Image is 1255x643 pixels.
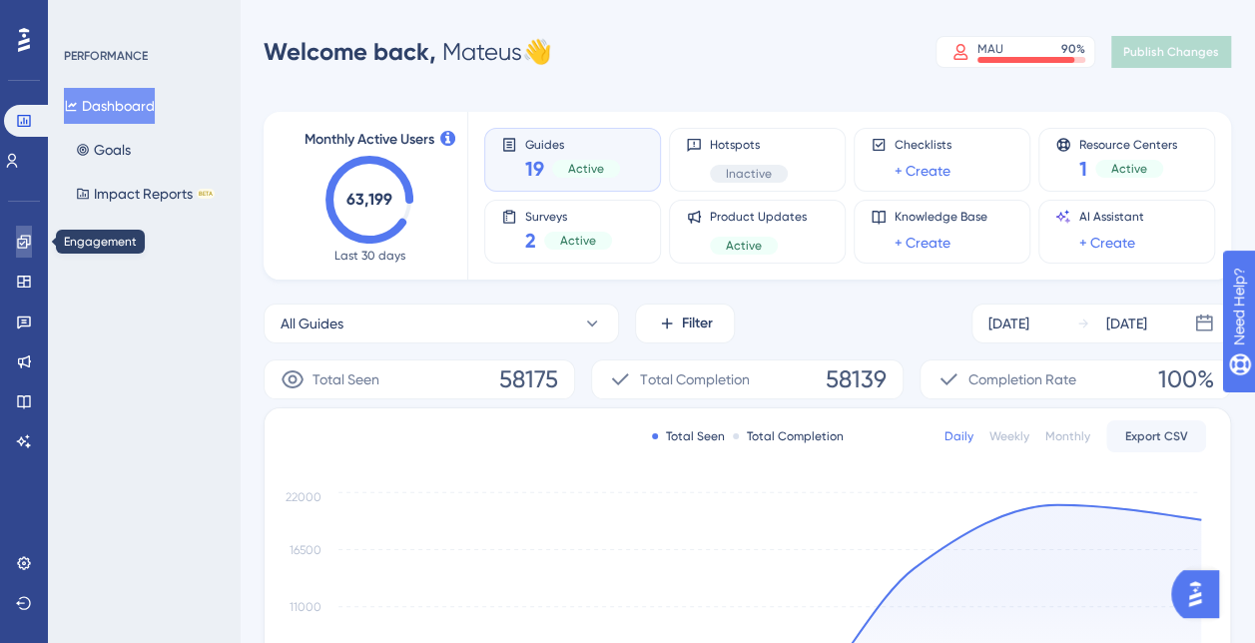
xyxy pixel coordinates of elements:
[1079,209,1144,225] span: AI Assistant
[895,137,951,153] span: Checklists
[346,190,392,209] text: 63,199
[726,238,762,254] span: Active
[1158,363,1214,395] span: 100%
[334,248,405,264] span: Last 30 days
[682,312,713,335] span: Filter
[525,137,620,151] span: Guides
[64,176,227,212] button: Impact ReportsBETA
[826,363,887,395] span: 58139
[1125,428,1188,444] span: Export CSV
[1123,44,1219,60] span: Publish Changes
[197,189,215,199] div: BETA
[264,304,619,343] button: All Guides
[640,367,749,391] span: Total Completion
[652,428,725,444] div: Total Seen
[710,137,788,153] span: Hotspots
[1079,155,1087,183] span: 1
[1106,420,1206,452] button: Export CSV
[968,367,1076,391] span: Completion Rate
[988,312,1029,335] div: [DATE]
[944,428,973,444] div: Daily
[305,128,434,152] span: Monthly Active Users
[1111,36,1231,68] button: Publish Changes
[989,428,1029,444] div: Weekly
[525,209,612,223] span: Surveys
[264,36,552,68] div: Mateus 👋
[1106,312,1147,335] div: [DATE]
[1061,41,1085,57] div: 90 %
[895,231,950,255] a: + Create
[290,543,321,557] tspan: 16500
[64,48,148,64] div: PERFORMANCE
[1045,428,1090,444] div: Monthly
[977,41,1003,57] div: MAU
[525,227,536,255] span: 2
[281,312,343,335] span: All Guides
[568,161,604,177] span: Active
[635,304,735,343] button: Filter
[1111,161,1147,177] span: Active
[895,159,950,183] a: + Create
[64,132,143,168] button: Goals
[499,363,558,395] span: 58175
[1079,231,1135,255] a: + Create
[733,428,844,444] div: Total Completion
[286,490,321,504] tspan: 22000
[1171,564,1231,624] iframe: UserGuiding AI Assistant Launcher
[290,600,321,614] tspan: 11000
[710,209,807,225] span: Product Updates
[560,233,596,249] span: Active
[64,88,155,124] button: Dashboard
[726,166,772,182] span: Inactive
[525,155,544,183] span: 19
[1079,137,1177,151] span: Resource Centers
[264,37,436,66] span: Welcome back,
[47,5,125,29] span: Need Help?
[895,209,987,225] span: Knowledge Base
[313,367,379,391] span: Total Seen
